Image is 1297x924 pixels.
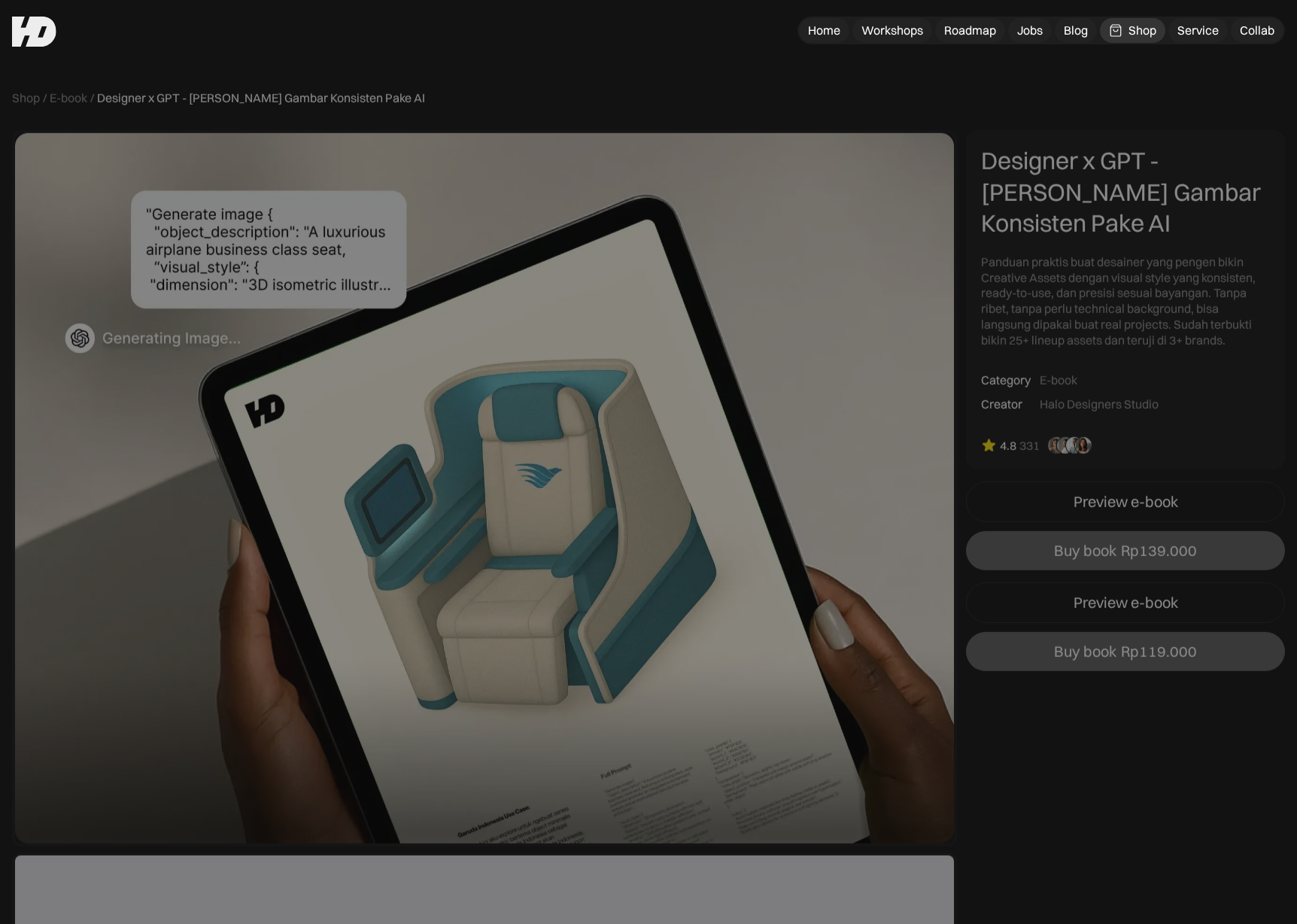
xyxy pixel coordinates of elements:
div: Jobs [1017,23,1043,38]
div: Shop [1128,23,1156,38]
div: Blog [1064,23,1088,38]
div: Collab [1240,23,1274,38]
a: Buy bookRp139.000 [966,531,1285,570]
a: Service [1168,18,1228,43]
div: Category [981,372,1031,388]
div: Buy book [1054,542,1116,560]
div: Designer x GPT - [PERSON_NAME] Gambar Konsisten Pake AI [97,90,425,106]
div: / [43,90,47,106]
div: Roadmap [944,23,996,38]
a: Collab [1231,18,1283,43]
a: Jobs [1008,18,1052,43]
div: Preview e-book [1074,493,1178,511]
a: E-book [50,90,87,106]
div: 331 [1019,437,1040,453]
div: Workshops [861,23,923,38]
a: Shop [1100,18,1165,43]
a: Blog [1055,18,1097,43]
a: Preview e-book [966,482,1285,522]
div: Rp119.000 [1121,643,1197,661]
div: Rp139.000 [1121,542,1197,560]
div: E-book [1040,372,1077,388]
div: Buy book [1054,643,1116,661]
a: Preview e-book [966,582,1285,623]
a: Home [799,18,849,43]
div: Creator [981,397,1022,412]
div: 4.8 [1000,437,1016,453]
a: Workshops [852,18,932,43]
div: Panduan praktis buat desainer yang pengen bikin Creative Assets dengan visual style yang konsiste... [981,254,1270,348]
div: Designer x GPT - [PERSON_NAME] Gambar Konsisten Pake AI [981,145,1270,239]
div: Halo Designers Studio [1040,397,1159,412]
div: / [90,90,94,106]
a: Buy bookRp119.000 [966,632,1285,671]
a: Roadmap [935,18,1005,43]
div: Home [808,23,840,38]
div: Preview e-book [1074,594,1178,612]
div: Service [1177,23,1219,38]
a: Shop [12,90,40,106]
